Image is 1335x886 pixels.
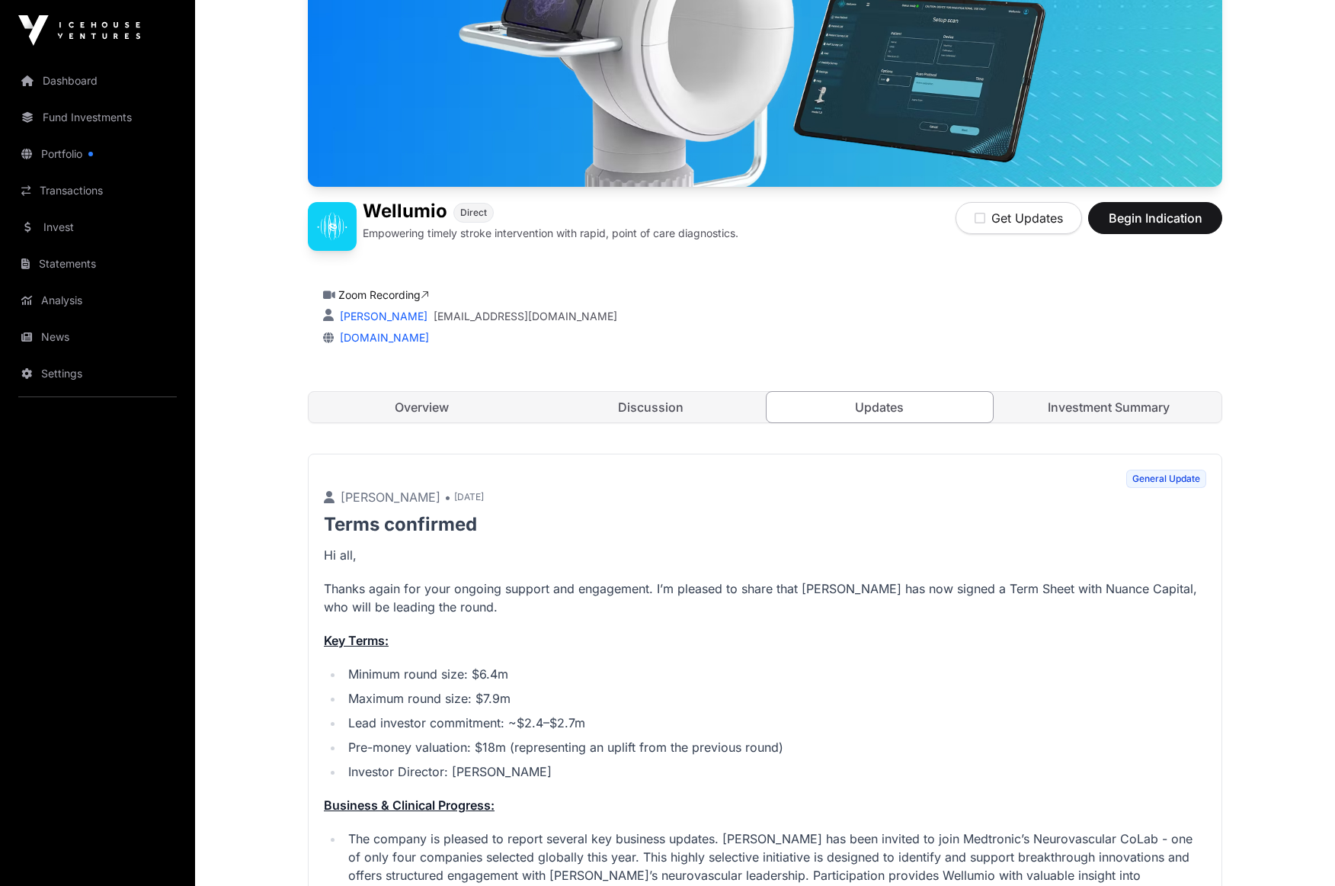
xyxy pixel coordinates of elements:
a: Settings [12,357,183,390]
span: Begin Indication [1107,209,1203,227]
p: Empowering timely stroke intervention with rapid, point of care diagnostics. [363,226,738,241]
a: News [12,320,183,354]
u: Key Terms: [324,633,389,648]
a: [PERSON_NAME] [337,310,427,323]
a: [DOMAIN_NAME] [334,331,429,344]
a: Zoom Recording [338,288,429,301]
a: Updates [766,391,994,423]
li: Pre-money valuation: $18m (representing an uplift from the previous round) [344,738,1206,756]
span: Direct [460,207,487,219]
h1: Wellumio [363,202,447,223]
nav: Tabs [309,392,1221,422]
a: Invest [12,210,183,244]
span: General Update [1126,470,1206,488]
li: Maximum round size: $7.9m [344,689,1206,708]
iframe: Chat Widget [1259,813,1335,886]
img: Wellumio [308,202,357,251]
a: [EMAIL_ADDRESS][DOMAIN_NAME] [434,309,617,324]
a: Analysis [12,284,183,317]
a: Overview [309,392,535,422]
li: Investor Director: [PERSON_NAME] [344,762,1206,781]
a: Investment Summary [996,392,1222,422]
a: Transactions [12,174,183,207]
p: Thanks again for your ongoing support and engagement. I’m pleased to share that [PERSON_NAME] has... [324,579,1206,616]
span: [DATE] [454,491,484,503]
a: Fund Investments [12,101,183,134]
p: Terms confirmed [324,512,1206,537]
a: Discussion [538,392,764,422]
button: Get Updates [956,202,1082,234]
a: Portfolio [12,137,183,171]
button: Begin Indication [1088,202,1222,234]
p: Hi all, [324,546,1206,564]
a: Statements [12,247,183,281]
u: Business & Clinical Progress: [324,798,495,813]
a: Begin Indication [1088,217,1222,233]
li: Minimum round size: $6.4m [344,665,1206,683]
img: Icehouse Ventures Logo [18,15,140,46]
a: Dashboard [12,64,183,98]
p: [PERSON_NAME] • [324,488,451,506]
li: Lead investor commitment: ~$2.4–$2.7m [344,714,1206,732]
